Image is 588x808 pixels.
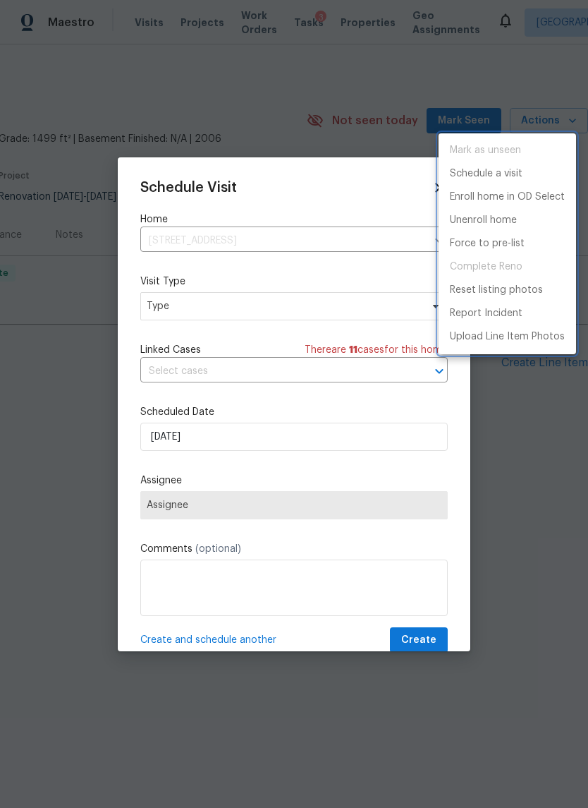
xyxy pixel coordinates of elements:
[450,213,517,228] p: Unenroll home
[450,306,522,321] p: Report Incident
[450,190,565,205] p: Enroll home in OD Select
[439,255,576,279] span: Project is already completed
[450,283,543,298] p: Reset listing photos
[450,330,565,344] p: Upload Line Item Photos
[450,167,522,181] p: Schedule a visit
[450,236,525,251] p: Force to pre-list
